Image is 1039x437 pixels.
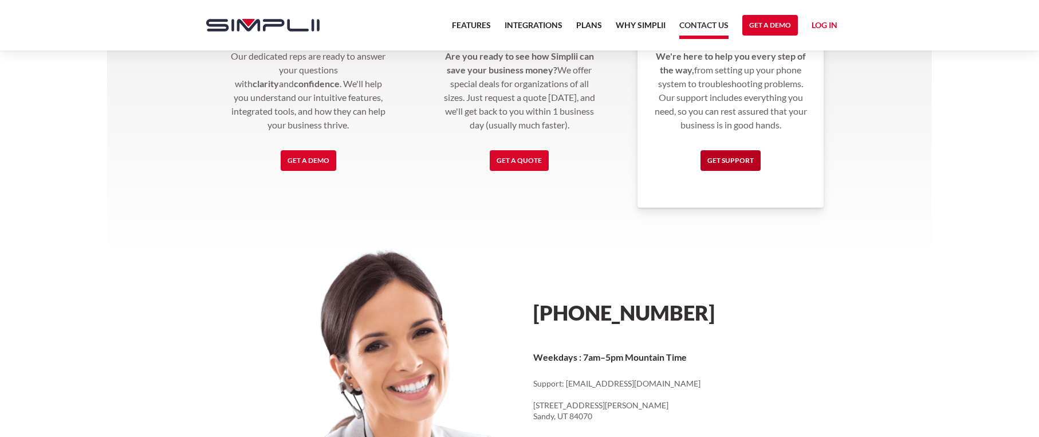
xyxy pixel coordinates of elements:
a: Log in [812,18,837,36]
a: [PHONE_NUMBER] [533,300,715,325]
a: Get Support [700,150,761,171]
a: Why Simplii [616,18,666,39]
a: Get a Demo [281,150,336,171]
p: We offer special deals for organizations of all sizes. Just request a quote [DATE], and we'll get... [440,49,599,132]
a: Features [452,18,491,39]
strong: clarity [253,78,279,89]
strong: confidence [294,78,340,89]
a: Get a Quote [490,150,549,171]
img: Simplii [206,19,320,32]
p: Our dedicated reps are ready to answer your questions with and . We'll help you understand our in... [229,49,388,132]
p: from setting up your phone system to troubleshooting problems. Our support includes everything yo... [651,49,810,132]
a: Integrations [505,18,562,39]
a: Contact US [679,18,729,39]
strong: Weekdays : 7am–5pm Mountain Time [533,352,687,362]
a: Plans [576,18,602,39]
strong: Are you ready to see how Simplii can save your business money? [445,50,594,75]
p: Support: [EMAIL_ADDRESS][DOMAIN_NAME] ‍ [STREET_ADDRESS][PERSON_NAME] Sandy, UT 84070 [533,378,844,422]
a: Get a Demo [742,15,798,36]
